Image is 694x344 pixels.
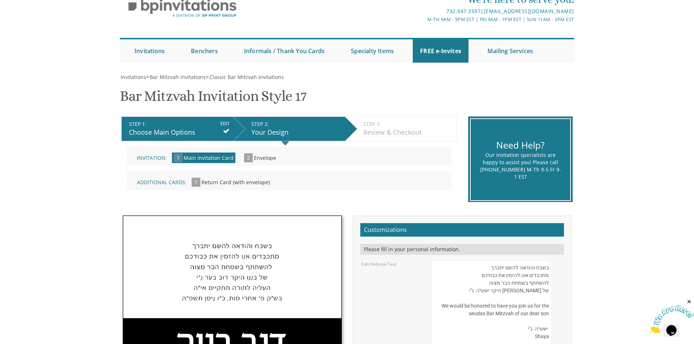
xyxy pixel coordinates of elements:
[344,39,401,63] a: Specialty Items
[480,139,561,152] div: Need Help?
[146,74,206,80] span: >
[192,178,200,187] span: 1
[251,120,341,128] div: STEP 2:
[360,223,564,237] h2: Customizations
[480,39,540,63] a: Mailing Services
[220,120,230,127] input: EDIT
[201,179,270,186] span: Return Card (with envelope)
[184,39,225,63] a: Benchers
[137,179,187,186] span: Additional Cards:
[272,7,574,16] div: |
[209,74,284,80] a: Classic Bar Mitzvah Invitations
[174,153,183,162] span: 1
[129,120,230,128] div: STEP 1:
[121,74,146,80] span: Invitations
[127,39,172,63] a: Invitations
[361,261,397,267] label: Edit Hebrew Text:
[413,39,468,63] a: FREE e-Invites
[360,244,564,255] div: Please fill in your personal information.
[206,74,284,80] span: >
[244,153,253,162] span: 2
[363,120,453,128] div: STEP 3:
[272,16,574,23] div: M-Th 9am - 5pm EST | Fri 9am - 1pm EST | Sun 11am - 3pm EST
[184,154,234,161] span: Main Invitation Card
[150,74,206,80] span: Bar Mitzvah Invitations
[129,128,230,137] div: Choose Main Options
[149,74,206,80] a: Bar Mitzvah Invitations
[120,88,306,110] h1: Bar Mitzvah Invitation Style 17
[446,8,481,15] a: 732.947.3597
[251,128,341,137] div: Your Design
[237,39,332,63] a: Informals / Thank You Cards
[254,154,276,161] span: Envelope
[120,74,146,80] a: Invitations
[137,154,167,161] span: Invitation:
[649,298,694,333] iframe: chat widget
[480,151,561,181] div: Our invitation specialists are happy to assist you! Please call [PHONE_NUMBER] M-Th 9-5 Fr 9-1 EST
[484,8,574,15] a: [EMAIL_ADDRESS][DOMAIN_NAME]
[363,128,453,137] div: Review & Checkout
